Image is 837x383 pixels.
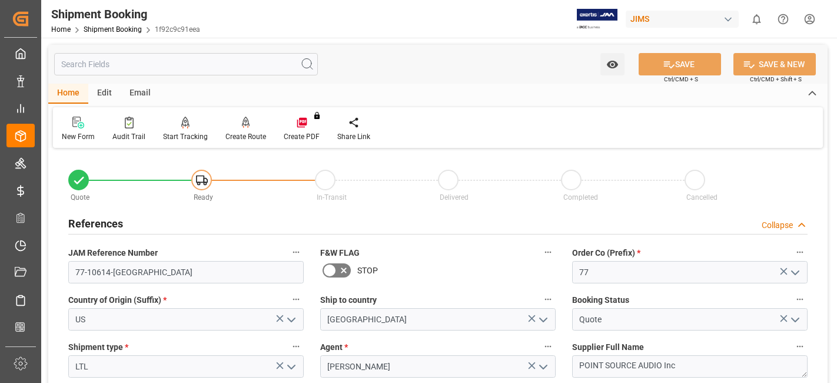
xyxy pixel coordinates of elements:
[743,6,770,32] button: show 0 new notifications
[572,341,644,354] span: Supplier Full Name
[62,131,95,142] div: New Form
[282,311,300,329] button: open menu
[288,245,304,260] button: JAM Reference Number
[750,75,802,84] span: Ctrl/CMD + Shift + S
[626,8,743,30] button: JIMS
[84,25,142,34] a: Shipment Booking
[534,311,552,329] button: open menu
[68,216,123,232] h2: References
[786,263,803,282] button: open menu
[288,292,304,307] button: Country of Origin (Suffix) *
[225,131,266,142] div: Create Route
[68,308,304,331] input: Type to search/select
[540,292,556,307] button: Ship to country
[48,84,88,104] div: Home
[320,341,348,354] span: Agent
[786,311,803,329] button: open menu
[320,247,360,259] span: F&W FLAG
[194,193,213,202] span: Ready
[792,245,808,260] button: Order Co (Prefix) *
[770,6,796,32] button: Help Center
[577,9,617,29] img: Exertis%20JAM%20-%20Email%20Logo.jpg_1722504956.jpg
[572,294,629,306] span: Booking Status
[288,339,304,354] button: Shipment type *
[121,84,160,104] div: Email
[320,294,377,306] span: Ship to country
[686,193,718,202] span: Cancelled
[792,339,808,354] button: Supplier Full Name
[792,292,808,307] button: Booking Status
[88,84,121,104] div: Edit
[600,53,625,75] button: open menu
[54,53,318,75] input: Search Fields
[51,5,200,23] div: Shipment Booking
[163,131,208,142] div: Start Tracking
[762,219,793,232] div: Collapse
[563,193,598,202] span: Completed
[540,339,556,354] button: Agent *
[282,358,300,376] button: open menu
[68,247,158,259] span: JAM Reference Number
[440,193,469,202] span: Delivered
[572,355,808,378] textarea: POINT SOURCE AUDIO Inc
[71,193,89,202] span: Quote
[51,25,71,34] a: Home
[68,294,167,306] span: Country of Origin (Suffix)
[68,341,128,354] span: Shipment type
[639,53,721,75] button: SAVE
[534,358,552,376] button: open menu
[540,245,556,260] button: F&W FLAG
[664,75,698,84] span: Ctrl/CMD + S
[626,11,739,28] div: JIMS
[357,265,378,277] span: STOP
[572,247,640,259] span: Order Co (Prefix)
[337,131,370,142] div: Share Link
[733,53,816,75] button: SAVE & NEW
[112,131,145,142] div: Audit Trail
[317,193,347,202] span: In-Transit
